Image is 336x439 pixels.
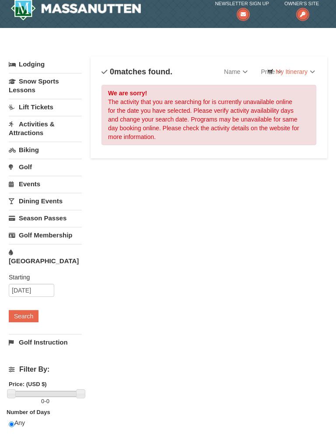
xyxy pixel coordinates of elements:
[9,390,47,397] strong: Price: (USD $)
[9,185,82,202] a: Events
[215,9,269,27] a: Newsletter Sign Up
[9,219,82,236] a: Season Passes
[9,168,82,185] a: Golf
[9,344,82,360] a: Golf Instruction
[7,418,50,425] strong: Number of Days
[110,77,114,86] span: 0
[10,6,141,30] img: Massanutten Resort Logo
[262,75,321,88] a: My Itinerary
[215,9,269,17] span: Newsletter Sign Up
[9,237,82,253] a: Golf Membership
[9,66,82,82] a: Lodging
[9,320,38,332] button: Search
[9,125,82,150] a: Activities & Attractions
[9,83,82,108] a: Snow Sports Lessons
[101,94,316,155] div: The activity that you are searching for is currently unavailable online for the date you have sel...
[9,254,82,279] a: [GEOGRAPHIC_DATA]
[9,108,82,125] a: Lift Tickets
[10,6,141,30] a: Massanutten Resort
[41,408,44,414] span: 0
[46,408,49,414] span: 0
[9,202,82,219] a: Dining Events
[108,99,147,106] strong: We are sorry!
[9,151,82,167] a: Biking
[217,73,254,90] a: Name
[284,9,319,27] a: Owner's Site
[9,282,75,291] label: Starting
[9,375,82,383] h4: Filter By:
[254,73,289,90] a: Price
[284,9,319,17] span: Owner's Site
[101,77,172,86] h4: matches found.
[9,407,82,415] label: -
